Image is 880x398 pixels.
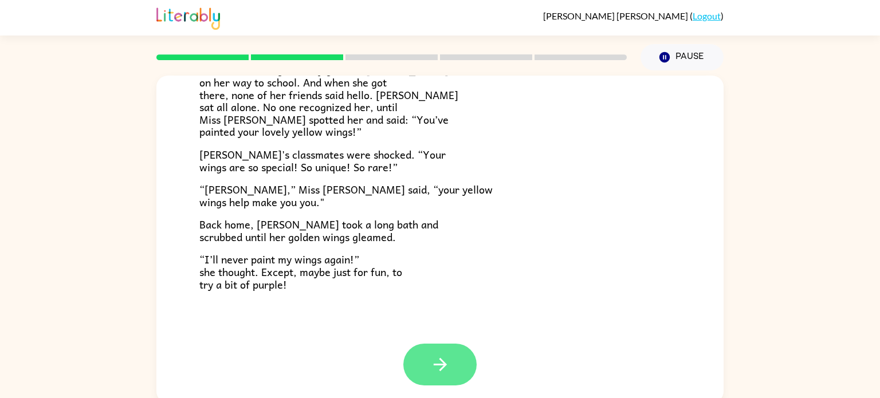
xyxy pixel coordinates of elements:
button: Pause [641,44,724,70]
img: Literably [156,5,220,30]
span: [PERSON_NAME] [PERSON_NAME] [543,10,690,21]
span: “I’ll never paint my wings again!” she thought. Except, maybe just for fun, to try a bit of purple! [199,251,402,292]
span: “[PERSON_NAME],” Miss [PERSON_NAME] said, “your yellow wings help make you you." [199,181,493,210]
div: ( ) [543,10,724,21]
span: [PERSON_NAME]'s classmates were shocked. “Your wings are so special! So unique! So rare!” [199,146,446,175]
span: Back home, [PERSON_NAME] took a long bath and scrubbed until her golden wings gleamed. [199,216,438,245]
span: The next morning, nobody greeted [PERSON_NAME] on her way to school. And when she got there, none... [199,61,458,140]
a: Logout [693,10,721,21]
